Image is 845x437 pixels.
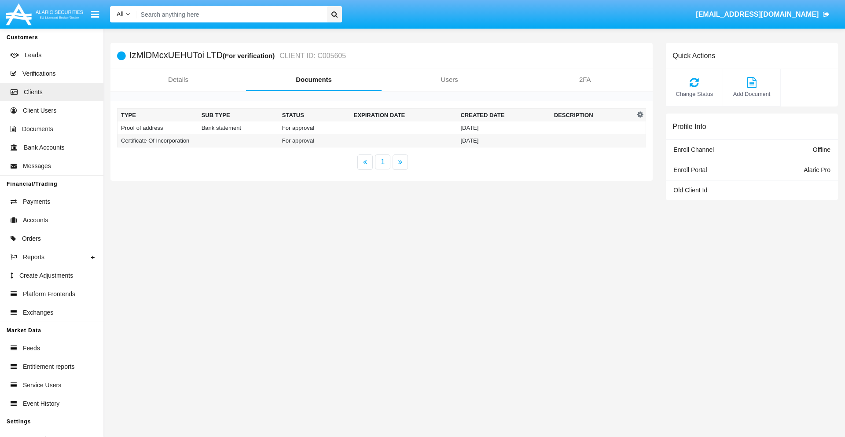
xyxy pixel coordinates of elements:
[382,69,517,90] a: Users
[22,69,55,78] span: Verifications
[110,10,136,19] a: All
[136,6,324,22] input: Search
[23,362,75,371] span: Entitlement reports
[23,253,44,262] span: Reports
[457,109,550,122] th: Created Date
[672,51,715,60] h6: Quick Actions
[198,121,279,134] td: Bank statement
[813,146,830,153] span: Offline
[350,109,457,122] th: Expiration date
[118,109,198,122] th: Type
[673,166,707,173] span: Enroll Portal
[24,143,65,152] span: Bank Accounts
[673,187,707,194] span: Old Client Id
[279,121,350,134] td: For approval
[727,90,775,98] span: Add Document
[110,154,653,170] nav: paginator
[198,109,279,122] th: Sub Type
[279,109,350,122] th: Status
[23,344,40,353] span: Feeds
[23,381,61,390] span: Service Users
[25,51,41,60] span: Leads
[118,121,198,134] td: Proof of address
[23,290,75,299] span: Platform Frontends
[673,146,714,153] span: Enroll Channel
[692,2,834,27] a: [EMAIL_ADDRESS][DOMAIN_NAME]
[804,166,830,173] span: Alaric Pro
[23,399,59,408] span: Event History
[551,109,635,122] th: Description
[129,51,346,61] h5: IzMlDMcxUEHUToi LTD
[23,106,56,115] span: Client Users
[23,162,51,171] span: Messages
[117,11,124,18] span: All
[672,122,706,131] h6: Profile Info
[19,271,73,280] span: Create Adjustments
[23,308,53,317] span: Exchanges
[4,1,84,27] img: Logo image
[24,88,43,97] span: Clients
[246,69,382,90] a: Documents
[223,51,277,61] div: (For verification)
[670,90,718,98] span: Change Status
[23,216,48,225] span: Accounts
[118,134,198,147] td: Certificate Of Incorporation
[457,121,550,134] td: [DATE]
[457,134,550,147] td: [DATE]
[22,234,41,243] span: Orders
[517,69,653,90] a: 2FA
[279,134,350,147] td: For approval
[277,52,346,59] small: CLIENT ID: C005605
[696,11,819,18] span: [EMAIL_ADDRESS][DOMAIN_NAME]
[22,125,53,134] span: Documents
[23,197,50,206] span: Payments
[110,69,246,90] a: Details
